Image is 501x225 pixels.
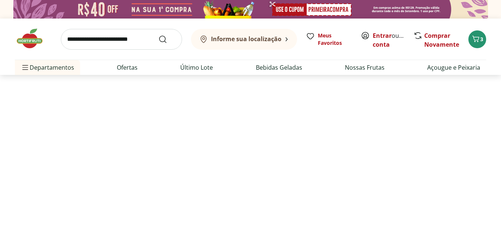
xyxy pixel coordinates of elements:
a: Nossas Frutas [345,63,385,72]
a: Entrar [373,32,392,40]
span: Meus Favoritos [318,32,352,47]
a: Bebidas Geladas [256,63,302,72]
a: Comprar Novamente [424,32,459,49]
input: search [61,29,182,50]
a: Ofertas [117,63,138,72]
b: Informe sua localização [211,35,281,43]
button: Carrinho [468,30,486,48]
a: Último Lote [180,63,213,72]
button: Submit Search [158,35,176,44]
button: Informe sua localização [191,29,297,50]
a: Meus Favoritos [306,32,352,47]
span: Departamentos [21,59,74,76]
img: Hortifruti [15,27,52,50]
a: Criar conta [373,32,413,49]
span: ou [373,31,406,49]
button: Menu [21,59,30,76]
a: Açougue e Peixaria [427,63,480,72]
span: 3 [480,36,483,43]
